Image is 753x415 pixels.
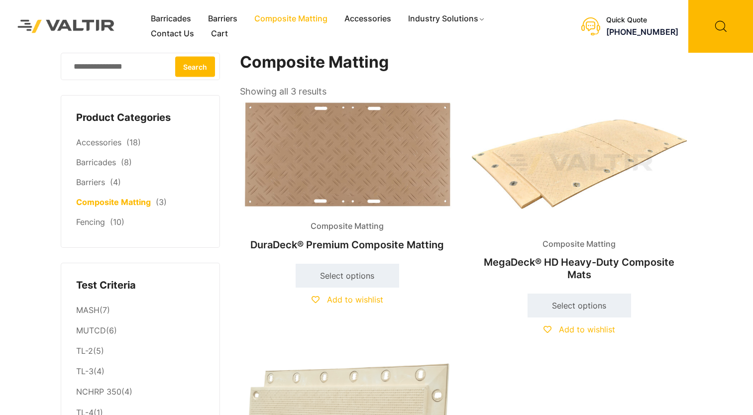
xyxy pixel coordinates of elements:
[528,294,631,317] a: Select options for “MegaDeck® HD Heavy-Duty Composite Mats”
[76,278,205,293] h4: Test Criteria
[76,366,94,376] a: TL-3
[76,305,100,315] a: MASH
[240,53,688,72] h1: Composite Matting
[121,157,132,167] span: (8)
[156,197,167,207] span: (3)
[110,177,121,187] span: (4)
[76,197,151,207] a: Composite Matting
[472,100,687,285] a: Composite MattingMegaDeck® HD Heavy-Duty Composite Mats
[240,83,326,100] p: Showing all 3 results
[312,295,383,305] a: Add to wishlist
[175,56,215,77] button: Search
[400,11,494,26] a: Industry Solutions
[76,177,105,187] a: Barriers
[543,324,615,334] a: Add to wishlist
[76,341,205,362] li: (5)
[76,382,205,403] li: (4)
[76,157,116,167] a: Barricades
[76,321,205,341] li: (6)
[110,217,124,227] span: (10)
[240,100,455,256] a: Composite MattingDuraDeck® Premium Composite Matting
[76,346,93,356] a: TL-2
[142,11,200,26] a: Barricades
[246,11,336,26] a: Composite Matting
[606,27,678,37] a: [PHONE_NUMBER]
[126,137,141,147] span: (18)
[296,264,399,288] a: Select options for “DuraDeck® Premium Composite Matting”
[200,11,246,26] a: Barriers
[559,324,615,334] span: Add to wishlist
[472,251,687,285] h2: MegaDeck® HD Heavy-Duty Composite Mats
[240,234,455,256] h2: DuraDeck® Premium Composite Matting
[76,137,121,147] a: Accessories
[76,362,205,382] li: (4)
[76,300,205,320] li: (7)
[203,26,236,41] a: Cart
[606,16,678,24] div: Quick Quote
[535,237,623,252] span: Composite Matting
[327,295,383,305] span: Add to wishlist
[336,11,400,26] a: Accessories
[142,26,203,41] a: Contact Us
[76,325,106,335] a: MUTCD
[76,217,105,227] a: Fencing
[7,9,125,43] img: Valtir Rentals
[76,110,205,125] h4: Product Categories
[76,387,121,397] a: NCHRP 350
[303,219,391,234] span: Composite Matting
